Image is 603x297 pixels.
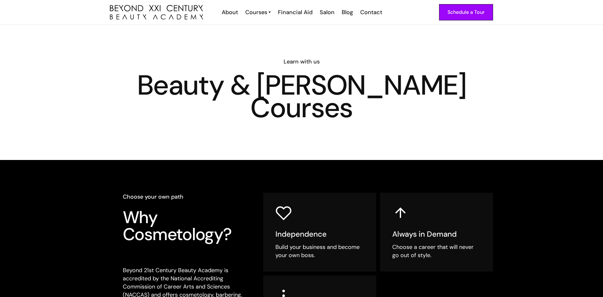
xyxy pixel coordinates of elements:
div: Financial Aid [278,8,312,16]
a: About [218,8,241,16]
div: Salon [320,8,334,16]
a: Financial Aid [274,8,316,16]
h5: Always in Demand [392,229,481,239]
h6: Choose your own path [123,193,245,201]
h1: Beauty & [PERSON_NAME] Courses [110,74,493,119]
a: Blog [338,8,356,16]
img: up arrow [392,205,409,221]
div: Blog [342,8,353,16]
img: beyond 21st century beauty academy logo [110,5,203,20]
div: Build your business and become your own boss. [275,243,364,259]
a: Schedule a Tour [439,4,493,20]
div: Contact [360,8,382,16]
div: Choose a career that will never go out of style. [392,243,481,259]
img: heart icon [275,205,292,221]
a: home [110,5,203,20]
div: About [222,8,238,16]
a: Salon [316,8,338,16]
div: Courses [245,8,267,16]
div: Schedule a Tour [448,8,485,16]
h5: Independence [275,229,364,239]
h6: Learn with us [110,58,493,66]
a: Courses [245,8,271,16]
a: Contact [356,8,385,16]
h3: Why Cosmetology? [123,209,245,243]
